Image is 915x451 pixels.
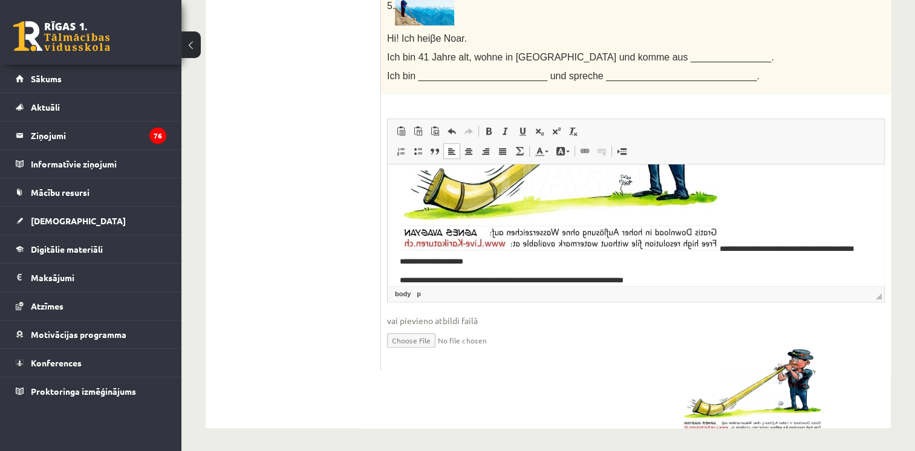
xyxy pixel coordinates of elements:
a: Ievietot/noņemt numurētu sarakstu [392,143,409,159]
legend: Informatīvie ziņojumi [31,150,166,178]
a: Atcelt (vadīšanas taustiņš+Z) [443,123,460,139]
a: Saite (vadīšanas taustiņš+K) [576,143,593,159]
span: Mācību resursi [31,187,90,198]
a: Pasvītrojums (vadīšanas taustiņš+U) [514,123,531,139]
span: [DEMOGRAPHIC_DATA] [31,215,126,226]
span: vai pievieno atbildi failā [387,314,885,327]
a: body elements [392,288,413,299]
a: [DEMOGRAPHIC_DATA] [16,207,166,235]
a: Rīgas 1. Tālmācības vidusskola [13,21,110,51]
a: Math [511,143,528,159]
a: Konferences [16,349,166,377]
a: Bloka citāts [426,143,443,159]
legend: Maksājumi [31,264,166,291]
span: Ich bin 41 Jahre alt, wohne in [GEOGRAPHIC_DATA] und komme aus _______________. [387,52,774,62]
a: Sākums [16,65,166,92]
span: Hi! Ich hei [387,33,430,44]
a: Izlīdzināt pa kreisi [443,143,460,159]
span: Konferences [31,357,82,368]
a: Ievietot kā vienkāršu tekstu (vadīšanas taustiņš+pārslēgšanas taustiņš+V) [409,123,426,139]
span: β [430,33,435,44]
a: Centrēti [460,143,477,159]
span: Aktuāli [31,102,60,112]
a: Digitālie materiāli [16,235,166,263]
span: Mērogot [876,293,882,299]
a: Atzīmes [16,292,166,320]
i: 76 [149,128,166,144]
a: Maksājumi [16,264,166,291]
span: e Noar. [435,33,467,44]
a: Noņemt stilus [565,123,582,139]
a: Ievietot/noņemt sarakstu ar aizzīmēm [409,143,426,159]
a: Aktuāli [16,93,166,121]
a: Izlīdzināt malas [494,143,511,159]
span: 5. [387,1,395,11]
a: Mācību resursi [16,178,166,206]
span: Sākums [31,73,62,84]
span: Atzīmes [31,300,63,311]
a: Treknraksts (vadīšanas taustiņš+B) [480,123,497,139]
a: Izlīdzināt pa labi [477,143,494,159]
a: Teksta krāsa [531,143,552,159]
span: Ich bin ________________________ und spreche ____________________________. [387,71,760,81]
a: Slīpraksts (vadīšanas taustiņš+I) [497,123,514,139]
a: Apakšraksts [531,123,548,139]
a: Augšraksts [548,123,565,139]
a: Ielīmēt (vadīšanas taustiņš+V) [392,123,409,139]
span: Proktoringa izmēģinājums [31,386,136,397]
a: Ievietot no Worda [426,123,443,139]
a: Proktoringa izmēģinājums [16,377,166,405]
a: Informatīvie ziņojumi [16,150,166,178]
iframe: Bagātinātā teksta redaktors, wiswyg-editor-user-answer-47433948522320 [388,164,884,285]
a: Ziņojumi76 [16,122,166,149]
span: Motivācijas programma [31,329,126,340]
a: Ievietot lapas pārtraukumu drukai [613,143,630,159]
a: Fona krāsa [552,143,573,159]
a: Atsaistīt [593,143,610,159]
span: Digitālie materiāli [31,244,103,255]
a: Atkārtot (vadīšanas taustiņš+Y) [460,123,477,139]
a: p elements [414,288,423,299]
legend: Ziņojumi [31,122,166,149]
a: Motivācijas programma [16,320,166,348]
